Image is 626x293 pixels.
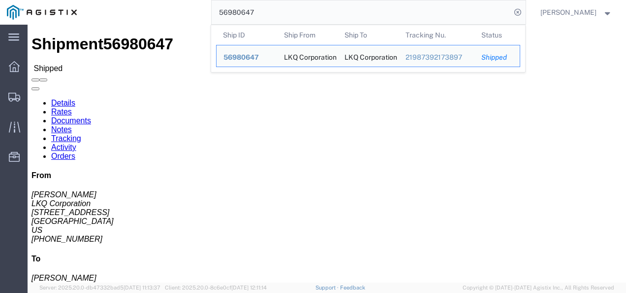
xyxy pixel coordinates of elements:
[124,285,160,291] span: [DATE] 11:13:37
[216,25,525,72] table: Search Results
[216,25,277,45] th: Ship ID
[231,285,267,291] span: [DATE] 12:11:14
[340,285,365,291] a: Feedback
[540,6,613,18] button: [PERSON_NAME]
[223,52,270,63] div: 56980647
[7,5,77,20] img: logo
[398,25,474,45] th: Tracking Nu.
[344,45,392,67] div: LKQ Corporation
[212,0,511,24] input: Search for shipment number, reference number
[405,52,468,63] div: 21987392173897
[481,52,513,63] div: Shipped
[338,25,399,45] th: Ship To
[315,285,340,291] a: Support
[28,25,626,283] iframe: FS Legacy Container
[463,284,614,292] span: Copyright © [DATE]-[DATE] Agistix Inc., All Rights Reserved
[223,53,259,61] span: 56980647
[474,25,520,45] th: Status
[165,285,267,291] span: Client: 2025.20.0-8c6e0cf
[283,45,331,67] div: LKQ Corporation
[39,285,160,291] span: Server: 2025.20.0-db47332bad5
[277,25,338,45] th: Ship From
[540,7,596,18] span: Nathan Seeley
